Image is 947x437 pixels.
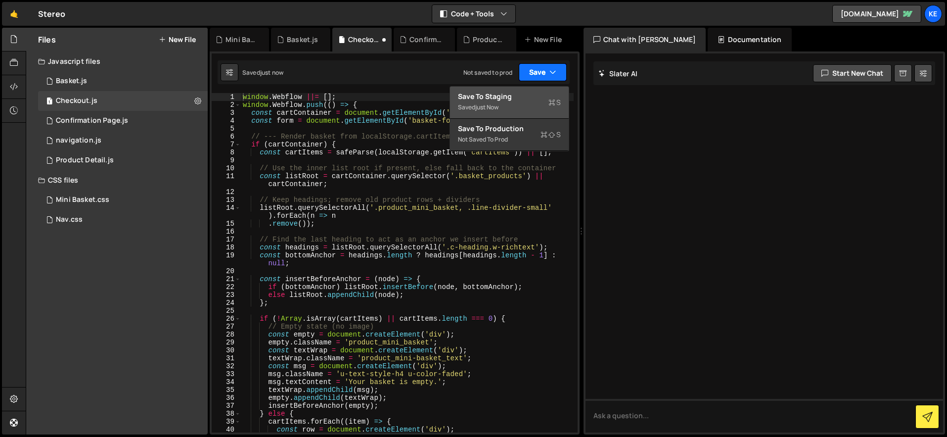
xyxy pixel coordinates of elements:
button: Save to StagingS Savedjust now [450,87,569,119]
div: Javascript files [26,51,208,71]
div: 20 [212,267,241,275]
div: Not saved to prod [458,134,561,146]
div: Mini Basket.css [225,35,257,45]
div: Confirmation Page.js [56,116,128,125]
span: S [548,97,561,107]
div: just now [475,103,498,111]
div: Documentation [708,28,791,51]
div: Basket.js [56,77,87,86]
span: S [541,130,561,140]
div: 4 [212,117,241,125]
div: New File [524,35,566,45]
div: 13 [212,196,241,204]
div: Checkout.js [56,97,97,105]
span: 1 [46,98,52,106]
div: 8215/46114.css [38,210,211,230]
div: 30 [212,346,241,354]
button: Start new chat [813,64,892,82]
div: 7 [212,141,241,148]
div: 32 [212,362,241,370]
div: Not saved to prod [463,68,513,77]
div: 8215/46113.js [38,131,208,150]
div: 26 [212,315,241,323]
div: navigation.js [56,136,101,145]
div: 8215/45082.js [38,111,208,131]
h2: Slater AI [598,69,638,78]
div: Product Detail.js [56,156,114,165]
div: 8215/44731.js [38,91,208,111]
div: 10 [212,164,241,172]
div: 29 [212,339,241,346]
div: 5 [212,125,241,133]
div: 2 [212,101,241,109]
div: Nav.css [56,215,83,224]
div: 25 [212,307,241,315]
div: 40 [212,426,241,434]
div: 38 [212,410,241,418]
div: 16 [212,228,241,236]
div: 39 [212,418,241,426]
div: 35 [212,386,241,394]
div: 22 [212,283,241,291]
div: 14 [212,204,241,220]
div: Save to Production [458,124,561,134]
div: 36 [212,394,241,402]
div: Mini Basket.css [56,195,109,204]
button: Save [519,63,567,81]
div: 37 [212,402,241,410]
div: 19 [212,251,241,267]
a: [DOMAIN_NAME] [832,5,921,23]
div: Basket.js [287,35,318,45]
div: 11 [212,172,241,188]
div: 8 [212,148,241,156]
div: 3 [212,109,241,117]
div: 27 [212,323,241,331]
div: 12 [212,188,241,196]
div: 6 [212,133,241,141]
button: Save to ProductionS Not saved to prod [450,119,569,151]
div: 1 [212,93,241,101]
div: 17 [212,236,241,243]
div: Product Detail.js [473,35,504,45]
div: Confirmation Page.js [409,35,443,45]
div: 15 [212,220,241,228]
button: Code + Tools [432,5,515,23]
button: New File [159,36,196,44]
div: Save to Staging [458,92,561,101]
div: 18 [212,243,241,251]
div: 31 [212,354,241,362]
div: 24 [212,299,241,307]
div: just now [260,68,283,77]
div: 9 [212,156,241,164]
div: 34 [212,378,241,386]
div: Stereo [38,8,65,20]
div: 8215/44666.js [38,71,208,91]
a: 🤙 [2,2,26,26]
div: 33 [212,370,241,378]
div: 8215/44673.js [38,150,208,170]
div: Saved [458,101,561,113]
div: 21 [212,275,241,283]
div: Checkout.js [348,35,380,45]
div: 8215/46286.css [38,190,208,210]
h2: Files [38,34,56,45]
div: CSS files [26,170,208,190]
a: Ke [924,5,942,23]
div: Chat with [PERSON_NAME] [584,28,706,51]
div: 28 [212,331,241,339]
div: 23 [212,291,241,299]
div: Saved [242,68,283,77]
